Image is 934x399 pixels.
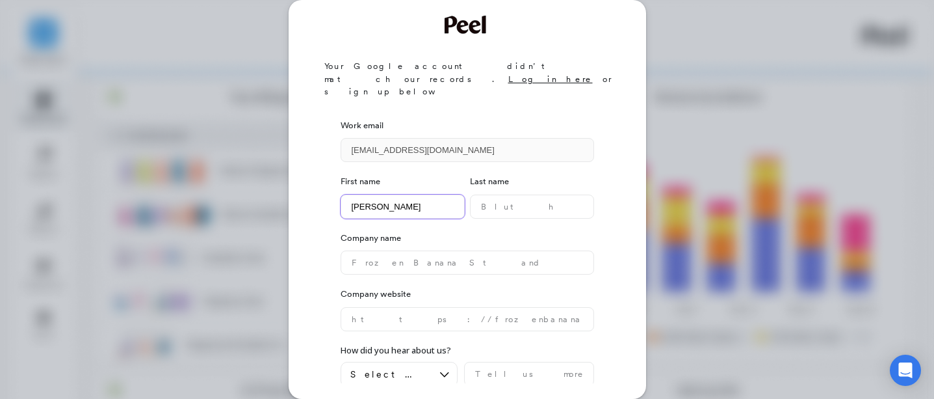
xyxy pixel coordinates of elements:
label: Company website [341,288,594,301]
input: Tell us more [464,362,594,386]
div: Open Intercom Messenger [890,355,921,386]
label: Work email [341,119,594,132]
input: Frozen Banana Stand [341,251,594,275]
label: How did you hear about us? [341,344,451,357]
input: Bluth [470,195,594,219]
p: Your Google account didn’t match our records. or sign up below [324,60,629,98]
label: First name [341,175,465,188]
span: Select an option [350,368,430,381]
input: https://frozenbananastand.com [341,307,594,331]
input: Michael [341,195,465,219]
a: Log in here [508,74,593,84]
label: Last name [470,175,594,188]
img: Welcome to Peel [445,16,490,34]
input: Enter your email address [341,138,594,162]
label: Company name [341,232,594,245]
